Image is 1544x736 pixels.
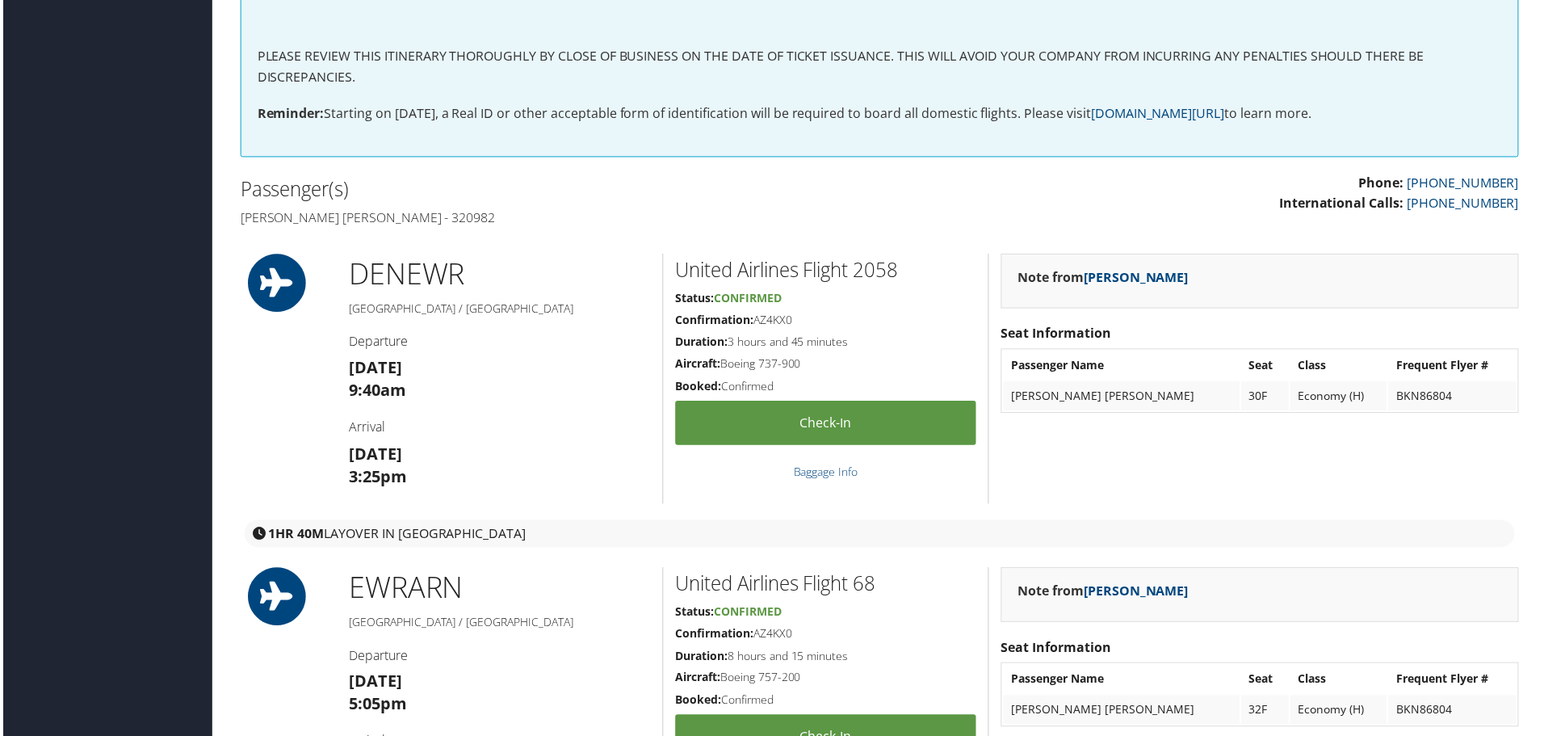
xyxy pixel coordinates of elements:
a: [PERSON_NAME] [1085,584,1190,602]
strong: Duration: [675,650,728,666]
h5: Confirmed [675,695,977,711]
a: Check-in [675,402,977,447]
strong: 3:25pm [347,467,405,489]
th: Passenger Name [1005,667,1242,696]
strong: Booked: [675,380,721,395]
h4: Arrival [347,419,650,437]
h5: AZ4KX0 [675,628,977,644]
td: BKN86804 [1391,383,1520,412]
a: [DOMAIN_NAME][URL] [1093,104,1227,122]
strong: Note from [1019,269,1190,287]
strong: Aircraft: [675,357,720,372]
strong: Duration: [675,335,728,351]
td: 32F [1244,698,1291,727]
th: Seat [1244,352,1291,381]
strong: [DATE] [347,673,401,695]
h5: 8 hours and 15 minutes [675,650,977,667]
strong: 1HR 40M [266,527,322,545]
h1: DEN EWR [347,254,650,295]
h2: Passenger(s) [238,176,868,204]
a: Baggage Info [794,465,858,481]
strong: 9:40am [347,381,405,402]
h5: AZ4KX0 [675,313,977,329]
h5: Confirmed [675,380,977,396]
h5: 3 hours and 45 minutes [675,335,977,351]
strong: [DATE] [347,358,401,380]
strong: [DATE] [347,444,401,466]
div: layover in [GEOGRAPHIC_DATA] [242,522,1518,549]
h5: [GEOGRAPHIC_DATA] / [GEOGRAPHIC_DATA] [347,301,650,318]
h4: Departure [347,649,650,667]
strong: 5:05pm [347,696,405,717]
h2: United Airlines Flight 2058 [675,257,977,284]
p: Starting on [DATE], a Real ID or other acceptable form of identification will be required to boar... [255,103,1505,124]
th: Seat [1244,667,1291,696]
strong: Status: [675,606,714,621]
h5: Boeing 737-900 [675,357,977,373]
strong: International Calls: [1282,195,1407,212]
td: 30F [1244,383,1291,412]
strong: Seat Information [1002,641,1113,658]
h4: [PERSON_NAME] [PERSON_NAME] - 320982 [238,209,868,227]
th: Frequent Flyer # [1391,667,1520,696]
h5: Boeing 757-200 [675,672,977,688]
td: BKN86804 [1391,698,1520,727]
th: Class [1293,667,1391,696]
h4: Departure [347,334,650,351]
td: Economy (H) [1293,383,1391,412]
p: PLEASE REVIEW THIS ITINERARY THOROUGHLY BY CLOSE OF BUSINESS ON THE DATE OF TICKET ISSUANCE. THIS... [255,46,1505,87]
strong: Booked: [675,695,721,710]
a: [PHONE_NUMBER] [1410,175,1522,192]
td: [PERSON_NAME] [PERSON_NAME] [1005,698,1242,727]
strong: Phone: [1361,175,1407,192]
strong: Confirmation: [675,628,753,643]
th: Class [1293,352,1391,381]
h5: [GEOGRAPHIC_DATA] / [GEOGRAPHIC_DATA] [347,616,650,633]
h2: United Airlines Flight 68 [675,572,977,599]
th: Frequent Flyer # [1391,352,1520,381]
strong: Status: [675,291,714,306]
h1: EWR ARN [347,570,650,610]
strong: Reminder: [255,104,322,122]
strong: Confirmation: [675,313,753,328]
th: Passenger Name [1005,352,1242,381]
strong: Aircraft: [675,672,720,688]
td: [PERSON_NAME] [PERSON_NAME] [1005,383,1242,412]
td: Economy (H) [1293,698,1391,727]
span: Confirmed [714,606,782,621]
span: Confirmed [714,291,782,306]
a: [PERSON_NAME] [1085,269,1190,287]
strong: Seat Information [1002,326,1113,343]
strong: Note from [1019,584,1190,602]
a: [PHONE_NUMBER] [1410,195,1522,212]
